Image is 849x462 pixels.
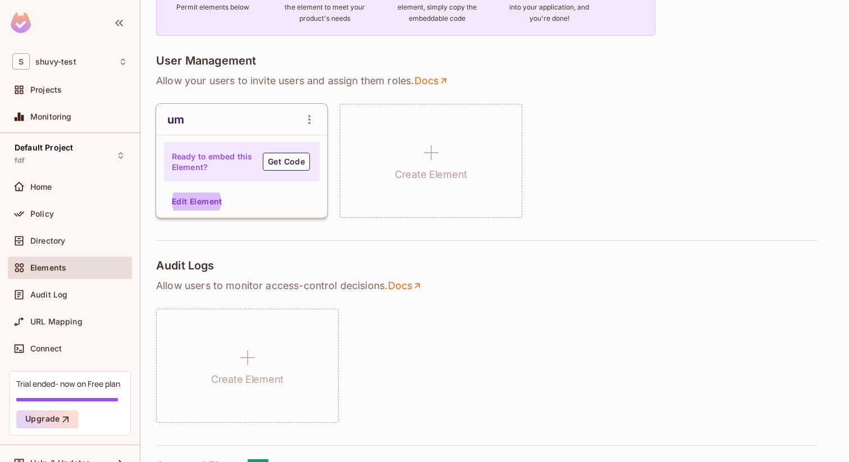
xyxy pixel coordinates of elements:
h4: Ready to embed this Element? [172,151,253,172]
span: Audit Log [30,290,67,299]
h4: Audit Logs [156,259,214,272]
span: Projects [30,85,62,94]
span: Policy [30,209,54,218]
button: Get Code [263,153,310,171]
p: Allow users to monitor access-control decisions . [156,279,833,292]
h1: Create Element [211,371,284,388]
span: S [12,53,30,70]
p: Allow your users to invite users and assign them roles . [156,74,833,88]
button: Upgrade [16,410,78,428]
div: Trial ended- now on Free plan [16,378,120,389]
div: um [167,113,184,126]
span: URL Mapping [30,317,83,326]
span: Directory [30,236,65,245]
h1: Create Element [395,166,467,183]
img: SReyMgAAAABJRU5ErkJggg== [11,12,31,33]
span: Workspace: shuvy-test [35,57,76,66]
a: Docs [414,74,449,88]
span: Connect [30,344,62,353]
span: fdf [15,156,25,165]
button: Edit Element [167,193,227,211]
span: Monitoring [30,112,72,121]
span: Elements [30,263,66,272]
h4: User Management [156,54,256,67]
span: Home [30,182,52,191]
button: open Menu [298,108,321,131]
span: Default Project [15,143,73,152]
a: Docs [387,279,423,292]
